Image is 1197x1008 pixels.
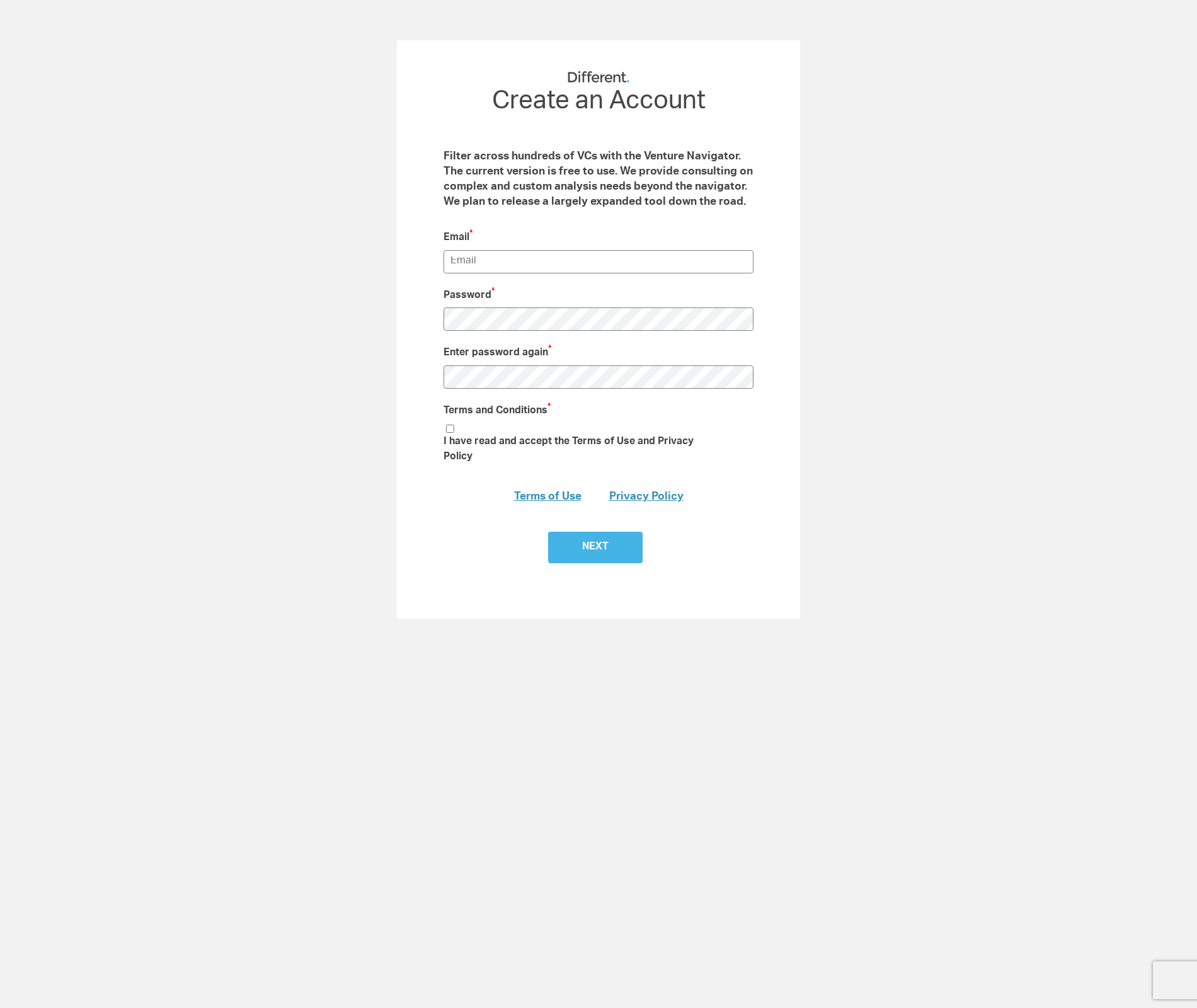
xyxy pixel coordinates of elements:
[444,95,753,110] legend: Create an Account
[514,491,581,503] a: Terms of Use
[444,285,601,304] label: Password
[444,250,753,273] input: Email
[444,437,694,462] span: I have read and accept the Terms of Use and Privacy Policy
[444,400,601,419] label: Terms and Conditions
[548,532,643,563] input: Next
[609,491,684,503] a: Privacy Policy
[444,342,601,361] label: Enter password again
[567,71,630,83] img: Different Funds
[444,149,753,210] p: Filter across hundreds of VCs with the Venture Navigator. The current version is free to use. We ...
[444,227,601,246] label: Email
